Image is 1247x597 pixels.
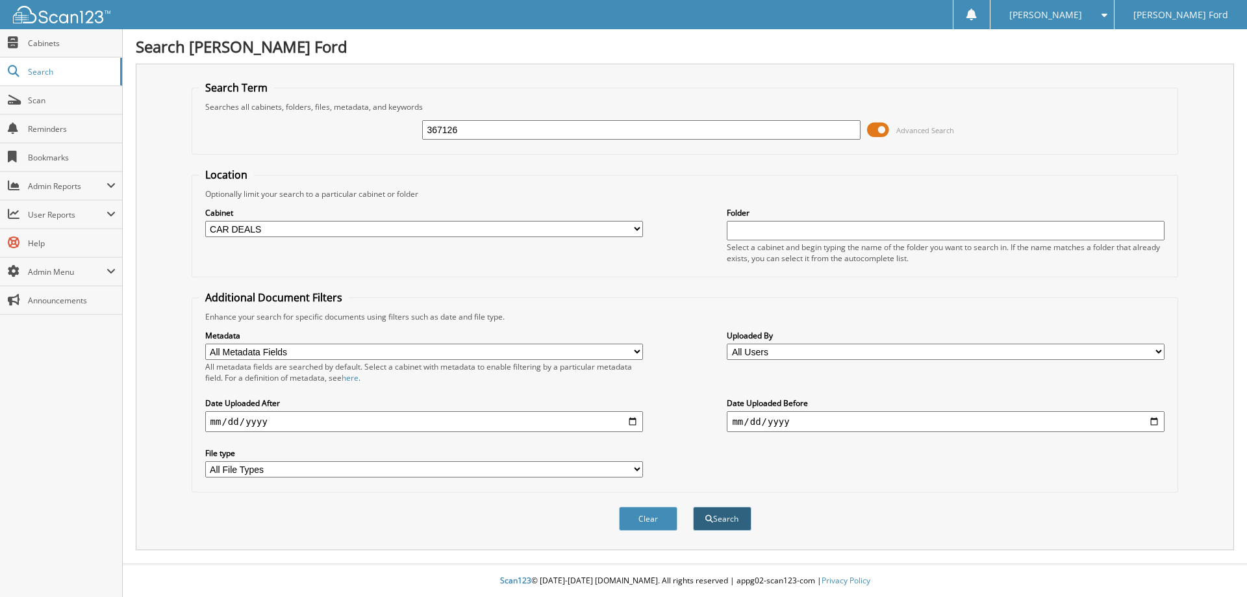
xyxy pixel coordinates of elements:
[199,168,254,182] legend: Location
[693,507,751,531] button: Search
[28,295,116,306] span: Announcements
[727,242,1165,264] div: Select a cabinet and begin typing the name of the folder you want to search in. If the name match...
[199,311,1172,322] div: Enhance your search for specific documents using filters such as date and file type.
[205,448,643,459] label: File type
[619,507,677,531] button: Clear
[199,188,1172,199] div: Optionally limit your search to a particular cabinet or folder
[1182,535,1247,597] iframe: Chat Widget
[342,372,359,383] a: here
[822,575,870,586] a: Privacy Policy
[199,101,1172,112] div: Searches all cabinets, folders, files, metadata, and keywords
[13,6,110,23] img: scan123-logo-white.svg
[205,398,643,409] label: Date Uploaded After
[727,330,1165,341] label: Uploaded By
[205,361,643,383] div: All metadata fields are searched by default. Select a cabinet with metadata to enable filtering b...
[199,81,274,95] legend: Search Term
[727,207,1165,218] label: Folder
[28,123,116,134] span: Reminders
[1009,11,1082,19] span: [PERSON_NAME]
[28,152,116,163] span: Bookmarks
[28,238,116,249] span: Help
[136,36,1234,57] h1: Search [PERSON_NAME] Ford
[28,38,116,49] span: Cabinets
[28,209,107,220] span: User Reports
[28,95,116,106] span: Scan
[1133,11,1228,19] span: [PERSON_NAME] Ford
[28,181,107,192] span: Admin Reports
[727,398,1165,409] label: Date Uploaded Before
[205,411,643,432] input: start
[727,411,1165,432] input: end
[896,125,954,135] span: Advanced Search
[199,290,349,305] legend: Additional Document Filters
[28,266,107,277] span: Admin Menu
[123,565,1247,597] div: © [DATE]-[DATE] [DOMAIN_NAME]. All rights reserved | appg02-scan123-com |
[28,66,114,77] span: Search
[205,207,643,218] label: Cabinet
[500,575,531,586] span: Scan123
[205,330,643,341] label: Metadata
